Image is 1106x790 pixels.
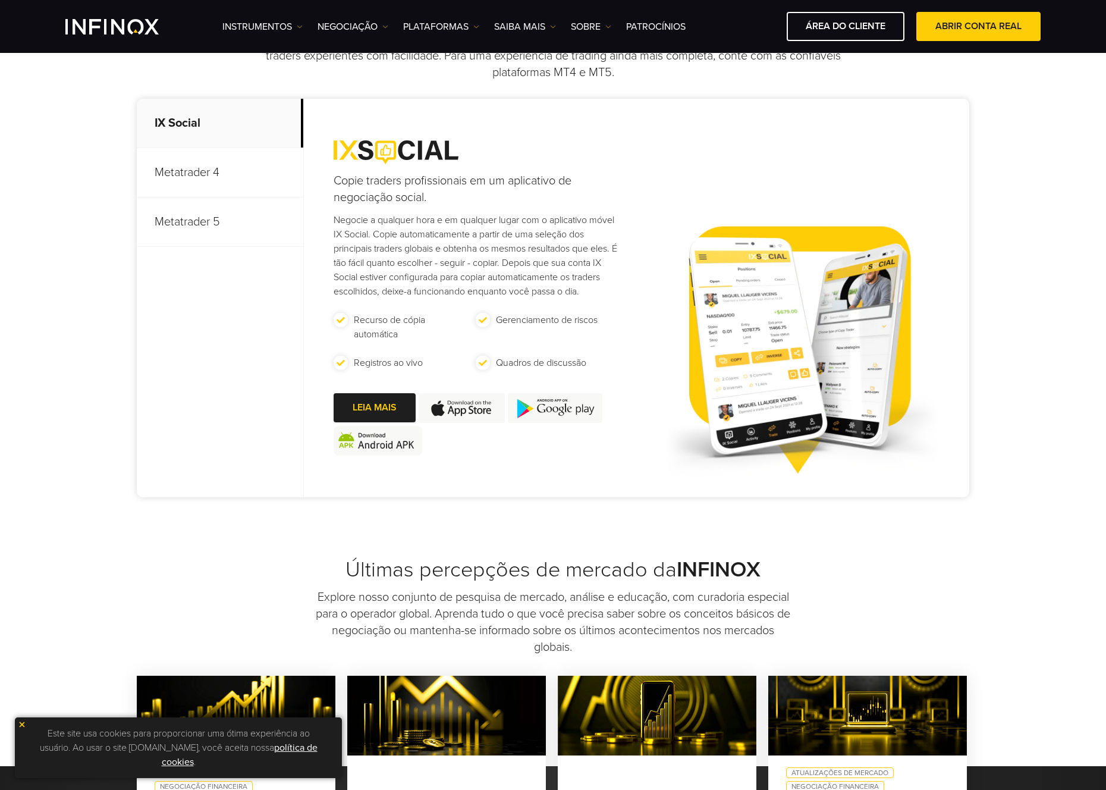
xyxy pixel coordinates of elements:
[265,31,841,81] p: Opere de forma mais inteligente com o IX Social, nossa plataforma de copy trading de ponta, que p...
[571,20,611,34] a: SOBRE
[626,20,686,34] a: Patrocínios
[354,356,423,370] p: Registros ao vivo
[318,20,388,34] a: NEGOCIAÇÃO
[403,20,479,34] a: PLATAFORMAS
[916,12,1041,41] a: ABRIR CONTA REAL
[21,723,336,772] p: Este site usa cookies para proporcionar uma ótima experiência ao usuário. Ao usar o site [DOMAIN_...
[65,19,187,35] a: INFINOX Logo
[334,393,416,422] a: LEIA MAIS
[222,20,303,34] a: Instrumentos
[354,313,470,341] p: Recurso de cópia automática
[137,197,303,247] p: Metatrader 5
[137,148,303,197] p: Metatrader 4
[496,313,598,327] p: Gerenciamento de riscos
[137,557,969,583] h2: Últimas percepções de mercado da
[787,12,904,41] a: ÁREA DO CLIENTE
[494,20,556,34] a: Saiba mais
[677,557,761,582] strong: INFINOX
[137,99,303,148] p: IX Social
[334,173,617,206] h4: Copie traders profissionais em um aplicativo de negociação social.
[334,213,617,299] p: Negocie a qualquer hora e em qualquer lugar com o aplicativo móvel IX Social. Copie automaticamen...
[786,767,894,778] a: Atualizações de mercado
[496,356,586,370] p: Quadros de discussão
[18,720,26,729] img: yellow close icon
[313,589,793,656] p: Explore nosso conjunto de pesquisa de mercado, análise e educação, com curadoria especial para o ...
